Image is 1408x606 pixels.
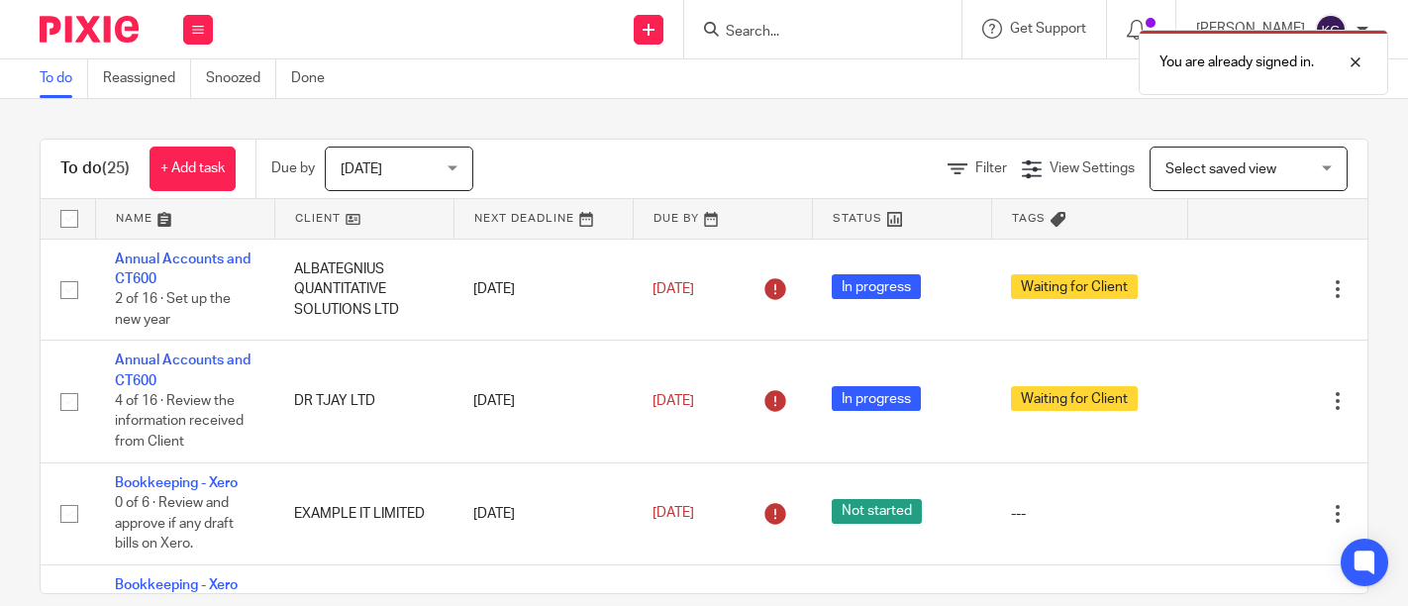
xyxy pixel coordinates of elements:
[832,499,922,524] span: Not started
[1315,14,1347,46] img: svg%3E
[453,239,633,341] td: [DATE]
[1050,161,1135,175] span: View Settings
[40,59,88,98] a: To do
[274,239,453,341] td: ALBATEGNIUS QUANTITATIVE SOLUTIONS LTD
[832,386,921,411] span: In progress
[115,496,234,551] span: 0 of 6 · Review and approve if any draft bills on Xero.
[975,161,1007,175] span: Filter
[102,160,130,176] span: (25)
[115,252,251,286] a: Annual Accounts and CT600
[1012,213,1046,224] span: Tags
[653,282,694,296] span: [DATE]
[271,158,315,178] p: Due by
[291,59,340,98] a: Done
[341,162,382,176] span: [DATE]
[115,353,251,387] a: Annual Accounts and CT600
[1011,386,1138,411] span: Waiting for Client
[115,578,238,592] a: Bookkeeping - Xero
[1159,52,1314,72] p: You are already signed in.
[40,16,139,43] img: Pixie
[206,59,276,98] a: Snoozed
[832,274,921,299] span: In progress
[1165,162,1276,176] span: Select saved view
[60,158,130,179] h1: To do
[115,476,238,490] a: Bookkeeping - Xero
[115,292,231,327] span: 2 of 16 · Set up the new year
[453,341,633,462] td: [DATE]
[1011,274,1138,299] span: Waiting for Client
[453,462,633,564] td: [DATE]
[1011,504,1168,524] div: ---
[274,462,453,564] td: EXAMPLE IT LIMITED
[150,147,236,191] a: + Add task
[115,394,244,449] span: 4 of 16 · Review the information received from Client
[653,506,694,520] span: [DATE]
[274,341,453,462] td: DR TJAY LTD
[653,394,694,408] span: [DATE]
[103,59,191,98] a: Reassigned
